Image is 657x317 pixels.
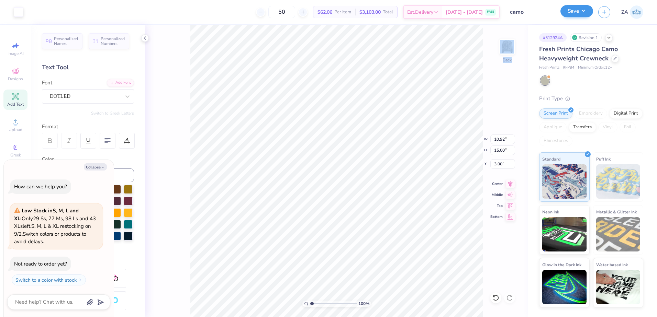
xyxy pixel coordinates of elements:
span: Minimum Order: 12 + [578,65,612,71]
div: Rhinestones [539,136,572,146]
button: Collapse [84,163,107,171]
span: Fresh Prints [539,65,559,71]
a: ZA [621,5,643,19]
span: Total [383,9,393,16]
div: Applique [539,122,567,132]
span: FREE [487,10,494,14]
span: Est. Delivery [407,9,433,16]
img: Back [500,40,514,54]
span: Designs [8,76,23,82]
strong: Low Stock in S, M, L and XL : [14,207,79,222]
span: Glow in the Dark Ink [542,261,581,268]
span: 100 % [358,301,369,307]
div: # 512924A [539,33,567,42]
span: Middle [490,192,503,197]
span: $3,103.00 [359,9,381,16]
img: Puff Ink [596,164,641,199]
img: Neon Ink [542,217,587,251]
span: Personalized Names [54,36,78,46]
input: Untitled Design [505,5,555,19]
img: Standard [542,164,587,199]
span: Only 29 Ss, 77 Ms, 98 Ls and 43 XLs left. S, M, L & XL restocking on 9/2. Switch colors or produc... [14,207,96,245]
span: Add Text [7,102,24,107]
span: Upload [9,127,22,132]
span: Image AI [8,51,24,56]
div: Print Type [539,95,643,103]
div: Transfers [569,122,596,132]
span: Personalized Numbers [101,36,125,46]
img: Metallic & Glitter Ink [596,217,641,251]
span: [DATE] - [DATE] [446,9,483,16]
img: Zuriel Alaba [630,5,643,19]
span: Metallic & Glitter Ink [596,208,637,215]
span: Bottom [490,214,503,219]
div: Not ready to order yet? [14,260,67,267]
img: Water based Ink [596,270,641,304]
div: Digital Print [609,108,643,119]
span: $62.06 [318,9,332,16]
span: Fresh Prints Chicago Camo Heavyweight Crewneck [539,45,618,62]
div: Add Font [107,79,134,87]
div: Foil [620,122,636,132]
label: Font [42,79,52,87]
input: – – [268,6,295,18]
img: Glow in the Dark Ink [542,270,587,304]
button: Save [560,5,593,17]
span: Greek [10,152,21,158]
div: Revision 1 [570,33,602,42]
span: Per Item [334,9,351,16]
span: Standard [542,155,560,163]
div: Color [42,155,134,163]
div: Format [42,123,135,131]
span: Neon Ink [542,208,559,215]
img: Switch to a color with stock [78,278,82,282]
span: Water based Ink [596,261,628,268]
div: Text Tool [42,63,134,72]
div: Back [503,57,512,63]
span: # FP84 [563,65,575,71]
div: Embroidery [575,108,607,119]
span: Center [490,181,503,186]
button: Switch to Greek Letters [91,110,134,116]
div: Screen Print [539,108,572,119]
div: How can we help you? [14,183,67,190]
div: Vinyl [598,122,617,132]
span: Puff Ink [596,155,611,163]
span: Top [490,203,503,208]
span: ZA [621,8,628,16]
button: Switch to a color with stock [12,274,86,285]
